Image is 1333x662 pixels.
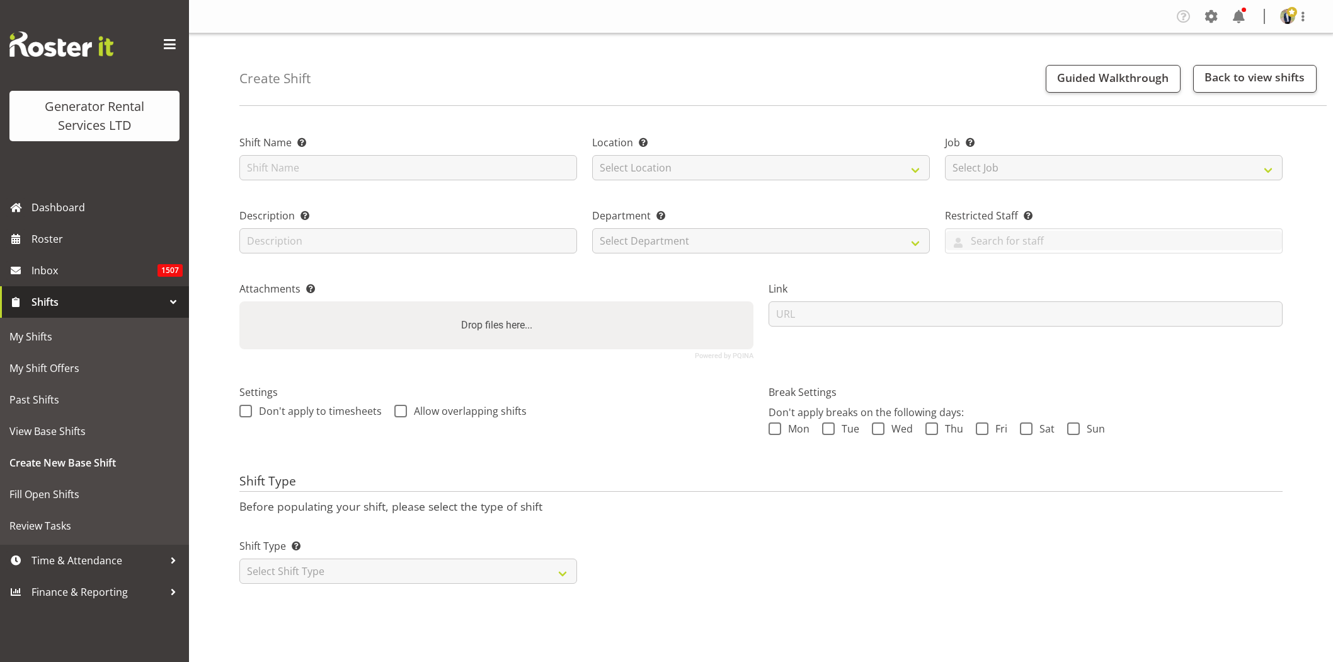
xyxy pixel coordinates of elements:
[1033,422,1055,435] span: Sat
[1046,65,1181,93] button: Guided Walkthrough
[239,385,753,400] label: Settings
[31,229,183,248] span: Roster
[769,281,1283,296] label: Link
[31,583,164,601] span: Finance & Reporting
[252,405,382,417] span: Don't apply to timesheets
[769,301,1283,327] input: URL
[3,384,186,415] a: Past Shifts
[695,353,753,359] a: Powered by PQINA
[9,390,180,409] span: Past Shifts
[31,551,164,570] span: Time & Attendance
[456,313,537,338] label: Drop files here...
[781,422,810,435] span: Mon
[945,135,1283,150] label: Job
[31,293,164,311] span: Shifts
[239,499,1283,513] p: Before populating your shift, please select the type of shift
[3,479,186,510] a: Fill Open Shifts
[239,155,577,180] input: Shift Name
[9,32,113,57] img: Rosterit website logo
[592,208,930,223] label: Department
[592,135,930,150] label: Location
[769,385,1283,400] label: Break Settings
[9,485,180,504] span: Fill Open Shifts
[239,208,577,223] label: Description
[31,261,157,280] span: Inbox
[22,97,167,135] div: Generator Rental Services LTD
[239,228,577,253] input: Description
[3,447,186,479] a: Create New Base Shift
[1280,9,1295,24] img: kelepi-pauuadf51ac2b38380d4c50de8760bb396c3.png
[239,474,1283,492] h4: Shift Type
[31,198,183,217] span: Dashboard
[3,352,186,384] a: My Shift Offers
[938,422,963,435] span: Thu
[157,264,183,277] span: 1507
[239,135,577,150] label: Shift Name
[9,327,180,346] span: My Shifts
[9,453,180,472] span: Create New Base Shift
[988,422,1007,435] span: Fri
[1193,65,1317,93] a: Back to view shifts
[835,422,859,435] span: Tue
[239,281,753,296] label: Attachments
[1057,70,1169,85] span: Guided Walkthrough
[239,538,577,554] label: Shift Type
[3,510,186,542] a: Review Tasks
[239,71,311,86] h4: Create Shift
[3,415,186,447] a: View Base Shifts
[407,405,527,417] span: Allow overlapping shifts
[945,208,1283,223] label: Restricted Staff
[1080,422,1105,435] span: Sun
[3,321,186,352] a: My Shifts
[9,422,180,441] span: View Base Shifts
[884,422,913,435] span: Wed
[9,516,180,535] span: Review Tasks
[769,405,1283,420] p: Don't apply breaks on the following days:
[9,359,180,378] span: My Shift Offers
[946,231,1282,250] input: Search for staff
